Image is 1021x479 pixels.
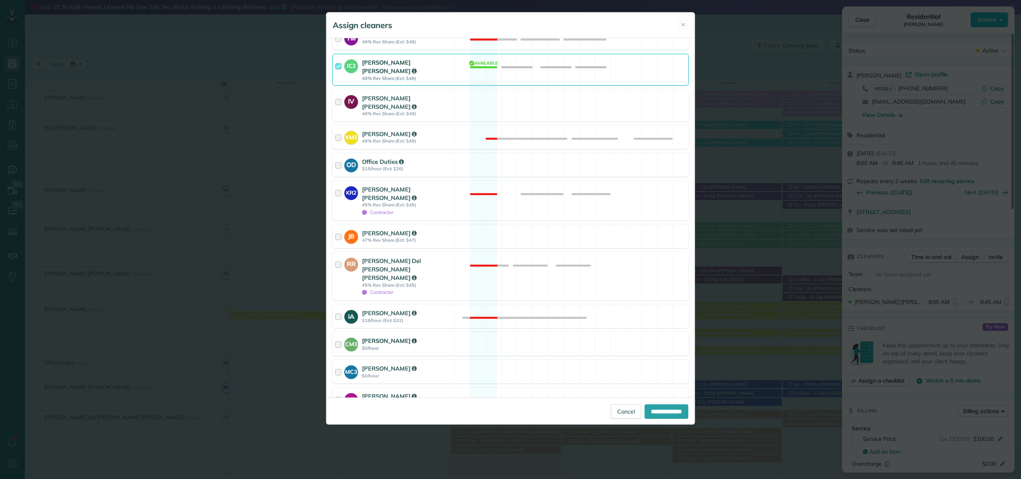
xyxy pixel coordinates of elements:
[362,59,417,75] strong: [PERSON_NAME] [PERSON_NAME]
[333,20,392,31] h5: Assign cleaners
[344,186,358,197] strong: KR2
[362,392,417,400] strong: [PERSON_NAME]
[362,337,417,344] strong: [PERSON_NAME]
[362,202,452,208] strong: 45% Rev Share (Est: $45)
[681,21,685,29] span: ✕
[344,95,358,106] strong: IV
[344,230,358,241] strong: JB
[362,257,421,282] strong: [PERSON_NAME] Del [PERSON_NAME] [PERSON_NAME]
[362,309,417,317] strong: [PERSON_NAME]
[344,131,358,142] strong: KM3
[362,166,452,171] strong: $15/hour (Est: $26)
[362,229,417,237] strong: [PERSON_NAME]
[362,39,452,45] strong: 49% Rev Share (Est: $49)
[362,94,417,110] strong: [PERSON_NAME] [PERSON_NAME]
[362,75,452,81] strong: 48% Rev Share (Est: $48)
[344,59,358,70] strong: IC2
[362,318,452,323] strong: $18/hour (Est: $32)
[344,365,358,376] strong: MC3
[362,282,452,288] strong: 45% Rev Share (Est: $45)
[362,289,393,295] span: Contractor
[362,185,417,202] strong: [PERSON_NAME] [PERSON_NAME]
[362,345,452,351] strong: $0/hour
[362,365,417,372] strong: [PERSON_NAME]
[362,237,452,243] strong: 47% Rev Share (Est: $47)
[344,258,358,269] strong: RR
[362,138,452,144] strong: 49% Rev Share (Est: $49)
[611,404,641,419] a: Cancel
[344,310,358,321] strong: IA
[362,158,404,165] strong: Office Duties
[362,209,393,215] span: Contractor
[362,111,452,116] strong: 49% Rev Share (Est: $49)
[344,393,358,404] strong: LE
[362,130,417,138] strong: [PERSON_NAME]
[344,159,358,170] strong: OD
[362,373,452,379] strong: $0/hour
[344,338,358,349] strong: CM3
